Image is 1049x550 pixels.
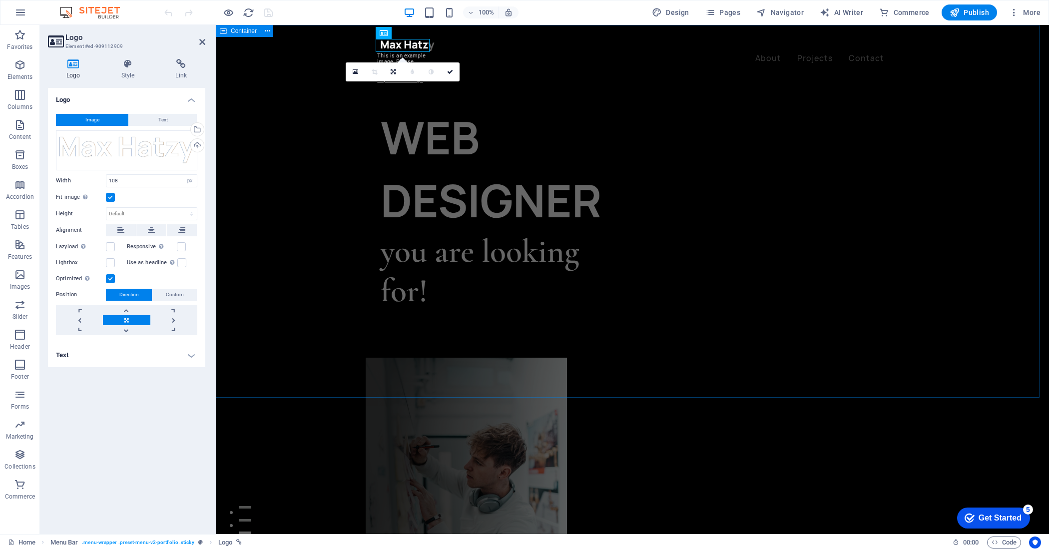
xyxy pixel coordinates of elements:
button: Navigator [752,4,808,20]
span: Publish [950,7,989,17]
a: Blur [403,62,422,81]
h4: Text [48,343,205,367]
button: Custom [152,289,197,301]
div: Get Started 5 items remaining, 0% complete [8,5,81,26]
a: Greyscale [422,62,441,81]
button: More [1005,4,1045,20]
p: Tables [11,223,29,231]
label: Lightbox [56,257,106,269]
button: Code [987,537,1021,549]
span: Custom [166,289,184,301]
a: Crop mode [365,62,384,81]
label: Use as headline [127,257,177,269]
p: Collections [4,463,35,471]
label: Optimized [56,273,106,285]
div: Design (Ctrl+Alt+Y) [648,4,693,20]
button: reload [242,6,254,18]
button: Text [129,114,197,126]
label: Width [56,178,106,183]
span: Direction [119,289,139,301]
span: 00 00 [963,537,979,549]
label: Fit image [56,191,106,203]
span: . menu-wrapper .preset-menu-v2-portfolio .sticky [82,537,194,549]
div: 5 [74,2,84,12]
nav: breadcrumb [50,537,242,549]
h4: Logo [48,88,205,106]
a: Select files from the file manager, stock photos, or upload file(s) [346,62,365,81]
label: Responsive [127,241,177,253]
i: Reload page [243,7,254,18]
i: On resize automatically adjust zoom level to fit chosen device. [504,8,513,17]
a: Click to cancel selection. Double-click to open Pages [8,537,35,549]
p: Favorites [7,43,32,51]
h4: Logo [48,59,103,80]
p: Header [10,343,30,351]
button: Direction [106,289,152,301]
label: Lazyload [56,241,106,253]
button: AI Writer [816,4,867,20]
button: Usercentrics [1029,537,1041,549]
span: Image [85,114,99,126]
p: Footer [11,373,29,381]
p: Forms [11,403,29,411]
span: AI Writer [820,7,863,17]
i: This element is a customizable preset [198,540,203,545]
span: Navigator [756,7,804,17]
button: Image [56,114,128,126]
p: Boxes [12,163,28,171]
img: Editor Logo [57,6,132,18]
div: max_hatzy_logo.png [56,130,197,170]
h4: Link [157,59,205,80]
label: Position [56,289,106,301]
p: Content [9,133,31,141]
p: Elements [7,73,33,81]
span: Container [231,28,257,34]
button: Click here to leave preview mode and continue editing [222,6,234,18]
div: Get Started [29,11,72,20]
span: Text [158,114,168,126]
button: Publish [942,4,997,20]
span: Click to select. Double-click to edit [218,537,232,549]
span: Code [992,537,1017,549]
span: Click to select. Double-click to edit [50,537,78,549]
span: Commerce [879,7,930,17]
button: Design [648,4,693,20]
button: 2 [23,494,35,497]
p: Features [8,253,32,261]
i: This element is linked [236,540,242,545]
span: : [970,539,972,546]
span: Pages [705,7,740,17]
p: Marketing [6,433,33,441]
button: 1 [23,481,35,484]
p: Slider [12,313,28,321]
h3: Element #ed-909112909 [65,42,185,51]
h6: Session time [953,537,979,549]
label: Alignment [56,224,106,236]
label: Height [56,211,106,216]
button: Commerce [875,4,934,20]
p: Accordion [6,193,34,201]
h2: Logo [65,33,205,42]
h6: 100% [478,6,494,18]
p: Images [10,283,30,291]
p: Columns [7,103,32,111]
button: Pages [701,4,744,20]
a: Change orientation [384,62,403,81]
button: 3 [23,507,35,509]
p: Commerce [5,493,35,501]
h4: Style [103,59,157,80]
span: More [1009,7,1041,17]
button: 100% [463,6,499,18]
a: Confirm ( Ctrl ⏎ ) [441,62,460,81]
div: This is an example image. Please choose your own for more options. [375,52,430,84]
span: Design [652,7,689,17]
